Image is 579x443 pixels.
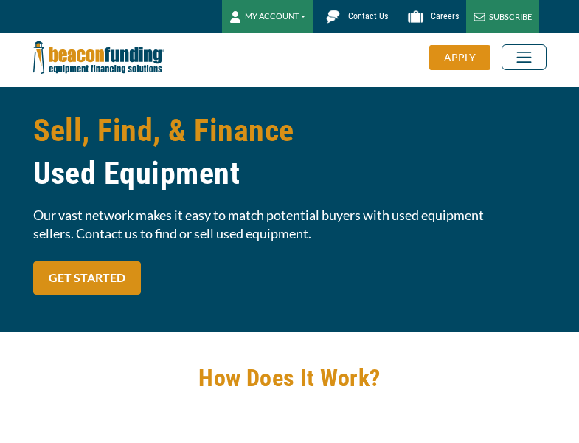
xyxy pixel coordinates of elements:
[429,45,502,70] a: APPLY
[33,33,164,81] img: Beacon Funding Corporation logo
[33,206,547,243] span: Our vast network makes it easy to match potential buyers with used equipment sellers. Contact us ...
[395,4,466,30] a: Careers
[33,109,547,195] h1: Sell, Find, & Finance
[348,11,388,21] span: Contact Us
[33,361,547,395] h2: How Does It Work?
[33,152,547,195] span: Used Equipment
[313,4,395,30] a: Contact Us
[320,4,346,30] img: Beacon Funding chat
[33,261,141,295] a: GET STARTED
[502,44,547,70] button: Toggle navigation
[403,4,429,30] img: Beacon Funding Careers
[431,11,459,21] span: Careers
[429,45,490,70] div: APPLY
